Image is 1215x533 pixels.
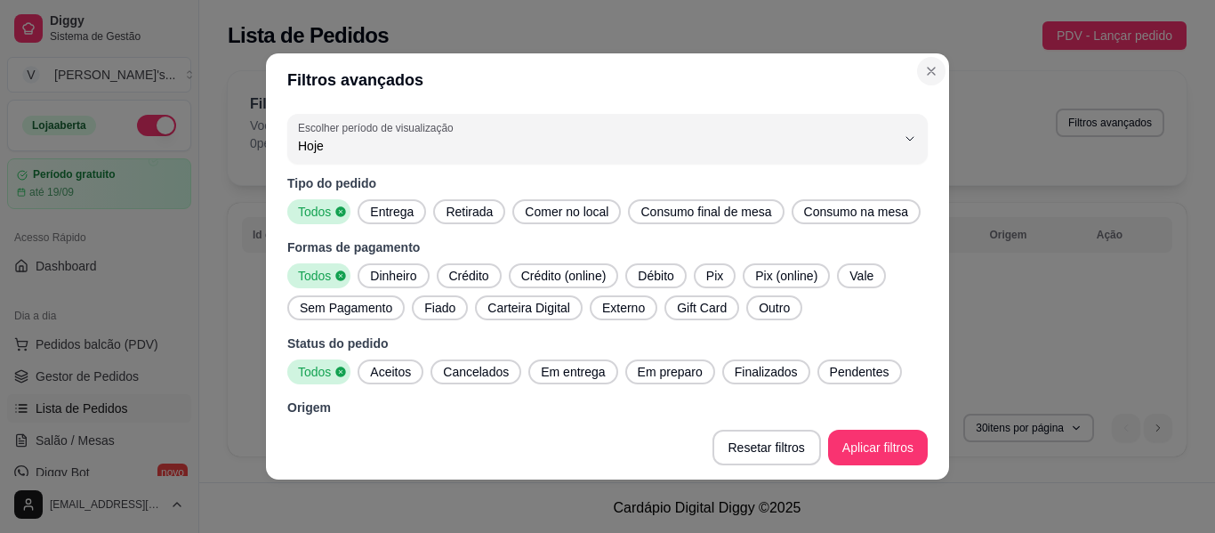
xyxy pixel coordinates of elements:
[712,430,821,465] button: Resetar filtros
[752,299,797,317] span: Outro
[298,137,896,155] span: Hoje
[291,363,334,381] span: Todos
[722,359,810,384] button: Finalizados
[748,267,825,285] span: Pix (online)
[287,295,405,320] button: Sem Pagamento
[475,295,583,320] button: Carteira Digital
[595,299,652,317] span: Externo
[590,295,657,320] button: Externo
[792,199,921,224] button: Consumo na mesa
[436,363,516,381] span: Cancelados
[412,295,468,320] button: Fiado
[728,363,805,381] span: Finalizados
[699,267,730,285] span: Pix
[625,263,686,288] button: Débito
[823,363,897,381] span: Pendentes
[837,263,886,288] button: Vale
[631,267,680,285] span: Débito
[480,299,577,317] span: Carteira Digital
[287,199,350,224] button: Todos
[266,53,949,107] header: Filtros avançados
[512,199,621,224] button: Comer no local
[633,203,778,221] span: Consumo final de mesa
[664,295,739,320] button: Gift Card
[514,267,614,285] span: Crédito (online)
[828,430,928,465] button: Aplicar filtros
[293,299,399,317] span: Sem Pagamento
[417,299,463,317] span: Fiado
[298,120,459,135] label: Escolher período de visualização
[917,57,945,85] button: Close
[534,363,612,381] span: Em entrega
[442,267,496,285] span: Crédito
[287,238,928,256] p: Formas de pagamento
[433,199,505,224] button: Retirada
[287,359,350,384] button: Todos
[287,335,928,352] p: Status do pedido
[363,363,418,381] span: Aceitos
[358,359,423,384] button: Aceitos
[528,359,617,384] button: Em entrega
[430,359,521,384] button: Cancelados
[363,267,423,285] span: Dinheiro
[518,203,616,221] span: Comer no local
[287,263,350,288] button: Todos
[670,299,734,317] span: Gift Card
[437,263,502,288] button: Crédito
[743,263,830,288] button: Pix (online)
[509,263,619,288] button: Crédito (online)
[363,203,421,221] span: Entrega
[291,267,334,285] span: Todos
[287,174,928,192] p: Tipo do pedido
[694,263,736,288] button: Pix
[625,359,715,384] button: Em preparo
[287,399,928,416] p: Origem
[358,199,426,224] button: Entrega
[358,263,429,288] button: Dinheiro
[631,363,710,381] span: Em preparo
[287,114,928,164] button: Escolher período de visualizaçãoHoje
[817,359,902,384] button: Pendentes
[628,199,784,224] button: Consumo final de mesa
[439,203,500,221] span: Retirada
[842,267,881,285] span: Vale
[291,203,334,221] span: Todos
[746,295,802,320] button: Outro
[797,203,916,221] span: Consumo na mesa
